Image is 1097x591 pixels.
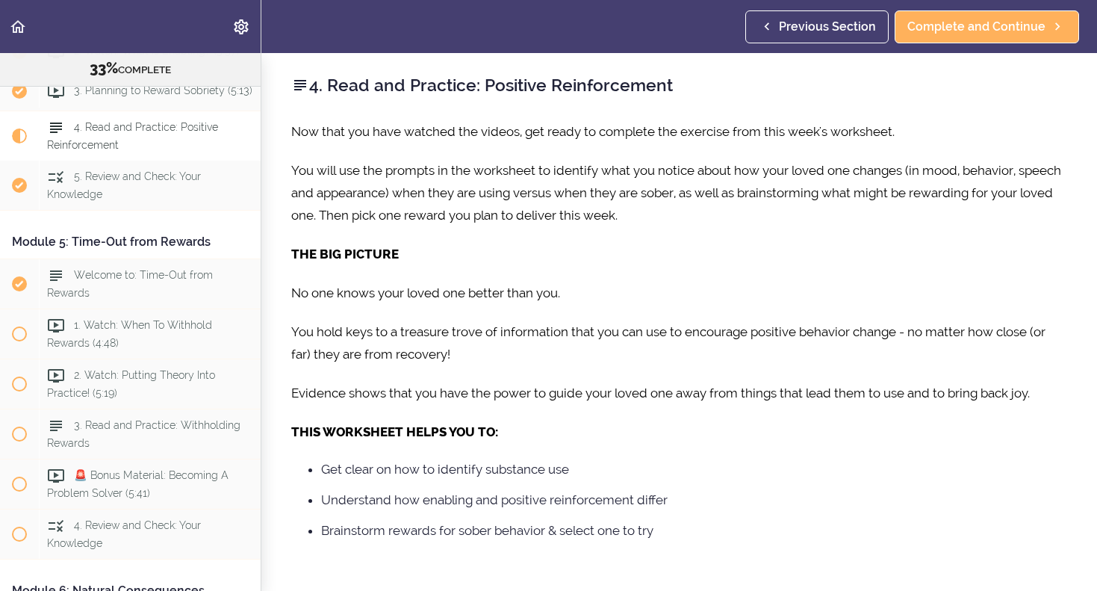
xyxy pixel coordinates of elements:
[19,59,242,78] div: COMPLETE
[74,85,252,97] span: 3. Planning to Reward Sobriety (5:13)
[9,18,27,36] svg: Back to course curriculum
[907,18,1045,36] span: Complete and Continue
[291,72,1067,98] h2: 4. Read and Practice: Positive Reinforcement
[291,386,1030,400] span: Evidence shows that you have the power to guide your loved one away from things that lead them to...
[47,419,240,448] span: 3. Read and Practice: Withholding Rewards
[291,424,498,439] strong: THIS WORKSHEET HELPS YOU TO:
[779,18,876,36] span: Previous Section
[321,521,1067,540] li: Brainstorm rewards for sober behavior & select one to try
[291,247,399,262] strong: THE BIG PICTURE
[291,324,1045,362] span: You hold keys to a treasure trove of information that you can use to encourage positive behavior ...
[47,519,201,548] span: 4. Review and Check: Your Knowledge
[47,469,229,498] span: 🚨 Bonus Material: Becoming A Problem Solver (5:41)
[291,163,1061,223] span: You will use the prompts in the worksheet to identify what you notice about how your loved one ch...
[321,460,1067,479] li: Get clear on how to identify substance use
[47,369,215,398] span: 2. Watch: Putting Theory Into Practice! (5:19)
[291,285,560,300] span: No one knows your loved one better than you.
[47,171,201,200] span: 5. Review and Check: Your Knowledge
[745,10,889,43] a: Previous Section
[291,124,895,139] span: Now that you have watched the videos, get ready to complete the exercise from this week's worksheet.
[47,320,212,349] span: 1. Watch: When To Withhold Rewards (4:48)
[895,10,1079,43] a: Complete and Continue
[47,122,218,151] span: 4. Read and Practice: Positive Reinforcement
[47,270,213,299] span: Welcome to: Time-Out from Rewards
[90,59,118,77] span: 33%
[232,18,250,36] svg: Settings Menu
[321,490,1067,510] li: Understand how enabling and positive reinforcement differ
